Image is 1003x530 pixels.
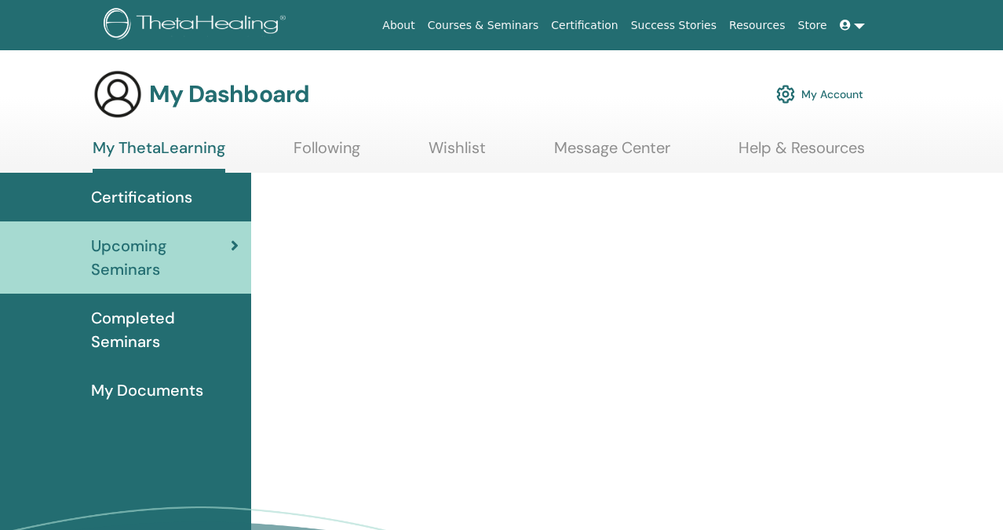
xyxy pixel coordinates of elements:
span: Upcoming Seminars [91,234,231,281]
img: generic-user-icon.jpg [93,69,143,119]
a: About [376,11,421,40]
a: My Account [776,77,863,111]
img: cog.svg [776,81,795,108]
span: Certifications [91,185,192,209]
h3: My Dashboard [149,80,309,108]
a: Following [294,138,360,169]
a: Help & Resources [739,138,865,169]
a: Courses & Seminars [421,11,545,40]
img: logo.png [104,8,291,43]
a: My ThetaLearning [93,138,225,173]
a: Certification [545,11,624,40]
a: Resources [723,11,792,40]
a: Success Stories [625,11,723,40]
span: Completed Seminars [91,306,239,353]
span: My Documents [91,378,203,402]
a: Wishlist [429,138,486,169]
a: Store [792,11,833,40]
a: Message Center [554,138,670,169]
